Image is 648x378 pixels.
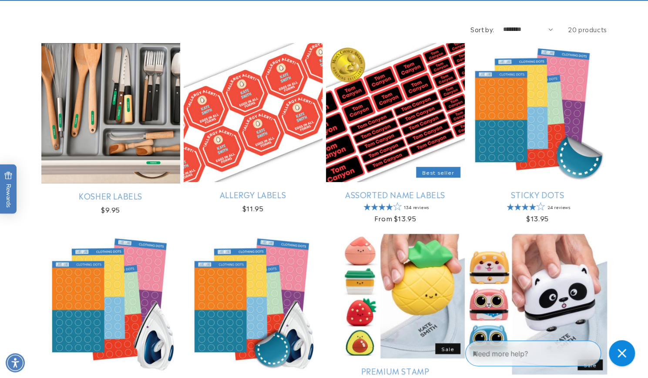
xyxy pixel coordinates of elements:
[465,337,639,369] iframe: Gorgias Floating Chat
[6,353,25,372] div: Accessibility Menu
[184,189,322,199] a: Allergy Labels
[7,308,110,334] iframe: Sign Up via Text for Offers
[468,189,607,199] a: Sticky Dots
[568,25,607,34] span: 20 products
[326,189,465,199] a: Assorted Name Labels
[326,366,465,376] a: Premium Stamp
[470,25,494,34] label: Sort by:
[41,191,180,201] a: Kosher Labels
[4,172,13,208] span: Rewards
